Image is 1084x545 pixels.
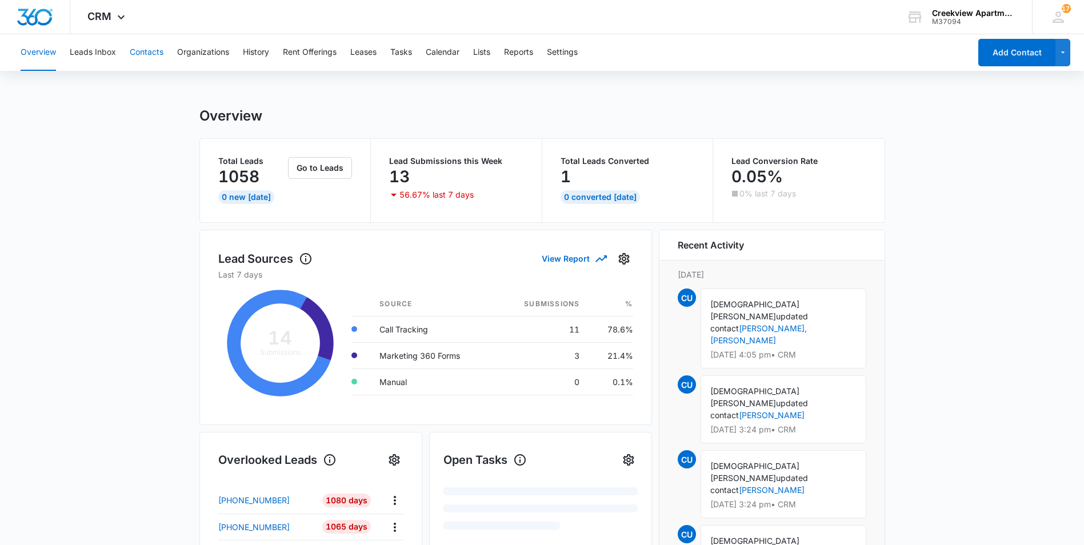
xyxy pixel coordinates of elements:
[731,167,783,186] p: 0.05%
[739,190,796,198] p: 0% last 7 days
[389,157,523,165] p: Lead Submissions this Week
[678,375,696,394] span: CU
[731,157,866,165] p: Lead Conversion Rate
[399,191,474,199] p: 56.67% last 7 days
[739,410,805,420] a: [PERSON_NAME]
[495,342,589,368] td: 3
[710,500,857,508] p: [DATE] 3:24 pm • CRM
[561,157,695,165] p: Total Leads Converted
[589,342,633,368] td: 21.4%
[218,494,290,506] p: [PHONE_NUMBER]
[218,269,633,280] p: Last 7 days
[678,269,866,280] p: [DATE]
[473,34,490,71] button: Lists
[288,163,352,173] a: Go to Leads
[218,157,286,165] p: Total Leads
[932,18,1015,26] div: account id
[710,426,857,434] p: [DATE] 3:24 pm • CRM
[589,292,633,316] th: %
[504,34,533,71] button: Reports
[443,451,527,468] h1: Open Tasks
[177,34,229,71] button: Organizations
[495,316,589,342] td: 11
[390,34,412,71] button: Tasks
[218,521,290,533] p: [PHONE_NUMBER]
[370,368,495,395] td: Manual
[243,34,269,71] button: History
[218,521,314,533] a: [PHONE_NUMBER]
[370,292,495,316] th: Source
[426,34,459,71] button: Calendar
[710,323,807,345] a: [PERSON_NAME], [PERSON_NAME]
[495,368,589,395] td: 0
[495,292,589,316] th: Submissions
[710,299,799,321] span: [DEMOGRAPHIC_DATA][PERSON_NAME]
[350,34,377,71] button: Leases
[561,167,571,186] p: 1
[386,491,403,509] button: Actions
[678,450,696,468] span: CU
[218,167,259,186] p: 1058
[322,520,371,534] div: 1065 Days
[283,34,337,71] button: Rent Offerings
[710,386,799,408] span: [DEMOGRAPHIC_DATA][PERSON_NAME]
[932,9,1015,18] div: account name
[370,342,495,368] td: Marketing 360 Forms
[218,250,313,267] h1: Lead Sources
[678,238,744,252] h6: Recent Activity
[1062,4,1071,13] div: notifications count
[589,316,633,342] td: 78.6%
[589,368,633,395] td: 0.1%
[130,34,163,71] button: Contacts
[615,250,633,268] button: Settings
[21,34,56,71] button: Overview
[619,451,638,469] button: Settings
[70,34,116,71] button: Leads Inbox
[561,190,640,204] div: 0 Converted [DATE]
[386,518,403,536] button: Actions
[739,485,805,495] a: [PERSON_NAME]
[385,451,403,469] button: Settings
[218,494,314,506] a: [PHONE_NUMBER]
[678,525,696,543] span: CU
[322,494,371,507] div: 1080 Days
[389,167,410,186] p: 13
[678,288,696,307] span: CU
[218,451,337,468] h1: Overlooked Leads
[1062,4,1071,13] span: 171
[542,249,606,269] button: View Report
[87,10,111,22] span: CRM
[710,461,799,483] span: [DEMOGRAPHIC_DATA][PERSON_NAME]
[199,107,262,125] h1: Overview
[978,39,1055,66] button: Add Contact
[370,316,495,342] td: Call Tracking
[710,351,857,359] p: [DATE] 4:05 pm • CRM
[218,190,274,204] div: 0 New [DATE]
[288,157,352,179] button: Go to Leads
[547,34,578,71] button: Settings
